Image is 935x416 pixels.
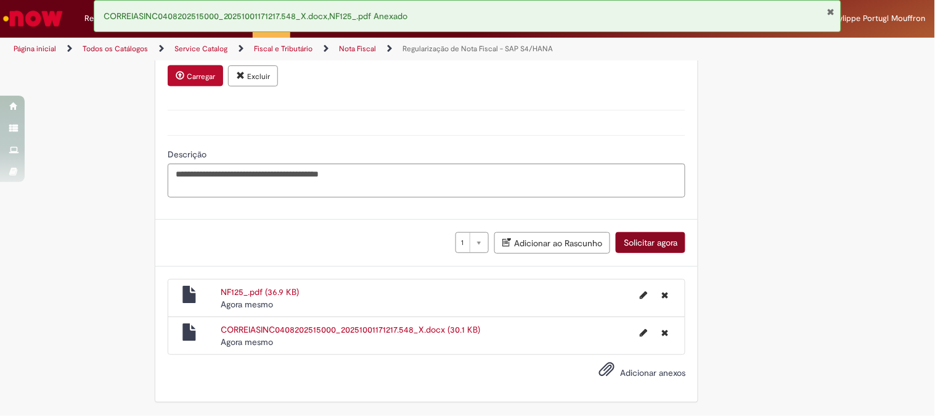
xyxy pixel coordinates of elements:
[228,65,278,86] button: Excluir anexo NF125_.pdf
[221,336,273,347] time: 01/10/2025 14:12:37
[402,44,553,54] a: Regularização de Nota Fiscal - SAP S4/HANA
[632,323,655,343] button: Editar nome de arquivo CORREIASINC0408202515000_20251001171217.548_X.docx
[254,44,312,54] a: Fiscal e Tributário
[632,286,655,306] button: Editar nome de arquivo NF125_.pdf
[221,299,273,310] time: 01/10/2025 14:12:38
[620,367,685,378] span: Adicionar anexos
[221,336,273,347] span: Agora mesmo
[84,12,128,25] span: Requisições
[83,44,148,54] a: Todos os Catálogos
[174,44,227,54] a: Service Catalog
[654,323,676,343] button: Excluir CORREIASINC0408202515000_20251001171217.548_X.docx
[595,358,618,386] button: Adicionar anexos
[104,10,408,22] span: CORREIASINC0408202515000_20251001171217.548_X.docx,NF125_.pdf Anexado
[830,13,926,23] span: Phylippe Portugl Mouffron
[1,6,65,31] img: ServiceNow
[247,72,270,81] small: Excluir
[14,44,56,54] a: Página inicial
[9,38,614,60] ul: Trilhas de página
[168,149,209,160] span: Descrição
[168,49,210,60] a: Download de NF125_.pdf
[494,232,610,254] button: Adicionar ao Rascunho
[339,44,376,54] a: Nota Fiscal
[461,233,463,252] span: 1
[221,286,299,297] a: NF125_.pdf (36.9 KB)
[616,232,685,253] button: Solicitar agora
[654,286,676,306] button: Excluir NF125_.pdf
[221,324,480,335] a: CORREIASINC0408202515000_20251001171217.548_X.docx (30.1 KB)
[187,72,215,81] small: Carregar
[168,65,223,86] button: Carregar anexo de Nota Fiscal Required
[827,7,835,17] button: Fechar Notificação
[455,232,489,253] a: 1
[168,164,685,197] textarea: Descrição
[221,299,273,310] span: Agora mesmo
